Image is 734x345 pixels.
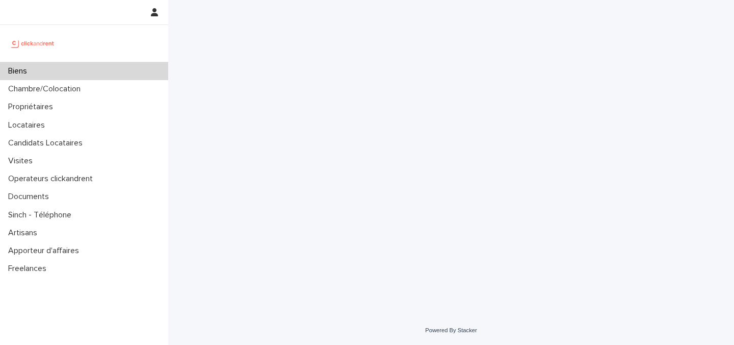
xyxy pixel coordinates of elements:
[4,246,87,256] p: Apporteur d'affaires
[4,84,89,94] p: Chambre/Colocation
[4,228,45,238] p: Artisans
[4,210,80,220] p: Sinch - Téléphone
[4,192,57,202] p: Documents
[8,33,58,54] img: UCB0brd3T0yccxBKYDjQ
[4,66,35,76] p: Biens
[4,102,61,112] p: Propriétaires
[4,120,53,130] p: Locataires
[425,327,477,333] a: Powered By Stacker
[4,156,41,166] p: Visites
[4,174,101,184] p: Operateurs clickandrent
[4,138,91,148] p: Candidats Locataires
[4,264,55,274] p: Freelances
